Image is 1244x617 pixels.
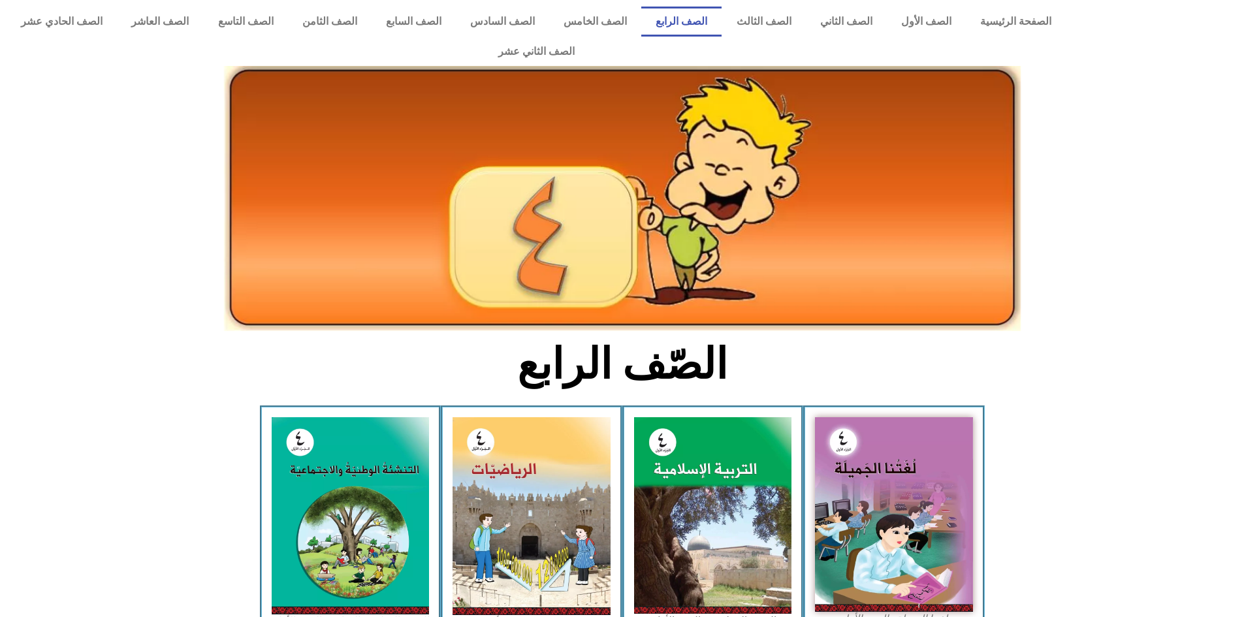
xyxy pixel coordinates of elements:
[549,7,641,37] a: الصف الخامس
[288,7,372,37] a: الصف الثامن
[806,7,887,37] a: الصف الثاني
[456,7,549,37] a: الصف السادس
[7,37,1066,67] a: الصف الثاني عشر
[117,7,203,37] a: الصف العاشر
[722,7,805,37] a: الصف الثالث
[203,7,287,37] a: الصف التاسع
[887,7,966,37] a: الصف الأول
[7,7,117,37] a: الصف الحادي عشر
[641,7,722,37] a: الصف الرابع
[966,7,1066,37] a: الصفحة الرئيسية
[372,7,456,37] a: الصف السابع
[406,339,838,390] h2: الصّف الرابع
